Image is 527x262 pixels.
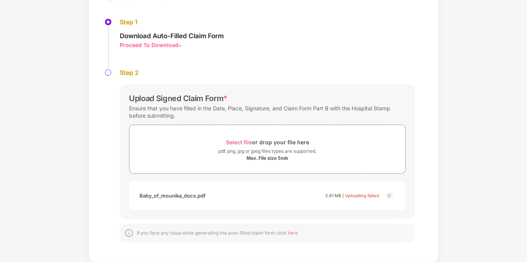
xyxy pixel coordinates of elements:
[120,32,224,40] div: Download Auto-Filled Claim Form
[129,94,228,103] div: Upload Signed Claim Form
[129,131,405,167] span: Select fileor drop your file herepdf, png, jpg or jpeg files types are supported.Max. File size 5mb
[139,189,206,202] div: Baby_of_mounika_docs.pdf
[124,228,134,238] img: svg+xml;base64,PHN2ZyBpZD0iSW5mb18tXzMyeDMyIiBkYXRhLW5hbWU9IkluZm8gLSAzMngzMiIgeG1sbnM9Imh0dHA6Ly...
[246,155,288,161] div: Max. File size 5mb
[288,230,298,236] span: here
[120,18,224,26] div: Step 1
[178,42,182,48] span: >
[104,18,112,26] img: svg+xml;base64,PHN2ZyBpZD0iU3RlcC1BY3RpdmUtMzJ4MzIiIHhtbG5zPSJodHRwOi8vd3d3LnczLm9yZy8yMDAwL3N2Zy...
[104,69,112,76] img: svg+xml;base64,PHN2ZyBpZD0iU3RlcC1QZW5kaW5nLTMyeDMyIiB4bWxucz0iaHR0cDovL3d3dy53My5vcmcvMjAwMC9zdm...
[342,193,379,198] span: | Uploading failed
[218,147,316,155] div: pdf, png, jpg or jpeg files types are supported.
[129,103,406,121] div: Ensure that you have filled in the Date, Place, Signature, and Claim Form Part B with the Hospita...
[137,230,298,236] div: If you face any issue while generating the auto-filled claim form click
[226,139,252,145] span: Select file
[325,193,341,198] span: 5.81 MB
[120,69,415,77] div: Step 2
[384,191,394,200] img: svg+xml;base64,PHN2ZyBpZD0iQ3Jvc3MtMjR4MjQiIHhtbG5zPSJodHRwOi8vd3d3LnczLm9yZy8yMDAwL3N2ZyIgd2lkdG...
[120,41,178,49] div: Proceed To Download
[226,137,309,147] div: or drop your file here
